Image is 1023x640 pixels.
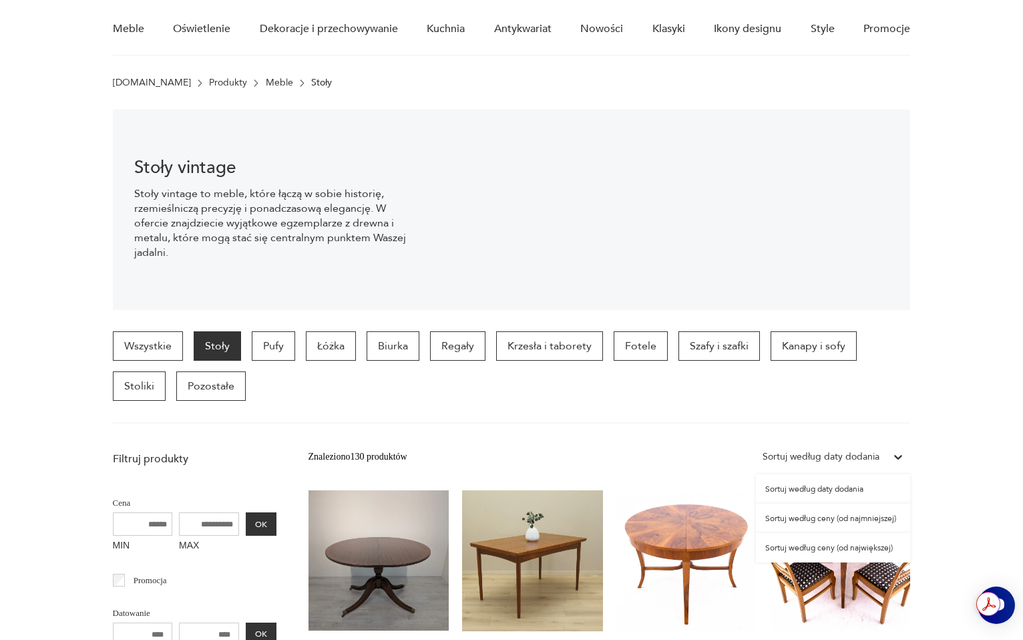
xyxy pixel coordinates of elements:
a: Łóżka [306,331,356,361]
a: Kuchnia [427,3,465,55]
div: Znaleziono 130 produktów [309,450,407,464]
a: Promocje [863,3,910,55]
h1: Stoły vintage [134,160,411,176]
a: Meble [266,77,293,88]
div: Sortuj według ceny (od największej) [756,533,910,563]
label: MIN [113,536,173,557]
iframe: Smartsupp widget button [978,587,1015,624]
a: Dekoracje i przechowywanie [260,3,398,55]
p: Filtruj produkty [113,452,276,466]
a: Stoły [194,331,241,361]
a: [DOMAIN_NAME] [113,77,191,88]
a: Stoliki [113,371,166,401]
a: Klasyki [652,3,685,55]
a: Ikony designu [714,3,781,55]
a: Produkty [209,77,247,88]
label: MAX [179,536,239,557]
a: Pozostałe [176,371,246,401]
p: Stoły [311,77,332,88]
p: Cena [113,496,276,510]
div: Sortuj według daty dodania [763,450,879,464]
a: Biurka [367,331,419,361]
a: Fotele [614,331,668,361]
a: Regały [430,331,485,361]
a: Antykwariat [494,3,552,55]
div: Sortuj według daty dodania [756,474,910,504]
a: Oświetlenie [173,3,230,55]
a: Krzesła i taborety [496,331,603,361]
p: Promocja [134,573,167,588]
a: Nowości [580,3,623,55]
a: Kanapy i sofy [771,331,857,361]
button: OK [246,512,276,536]
a: Wszystkie [113,331,183,361]
a: Pufy [252,331,295,361]
a: Meble [113,3,144,55]
p: Stoły vintage to meble, które łączą w sobie historię, rzemieślniczą precyzję i ponadczasową elega... [134,186,411,260]
a: Style [811,3,835,55]
div: Sortuj według ceny (od najmniejszej) [756,504,910,533]
a: Szafy i szafki [678,331,760,361]
p: Datowanie [113,606,276,621]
